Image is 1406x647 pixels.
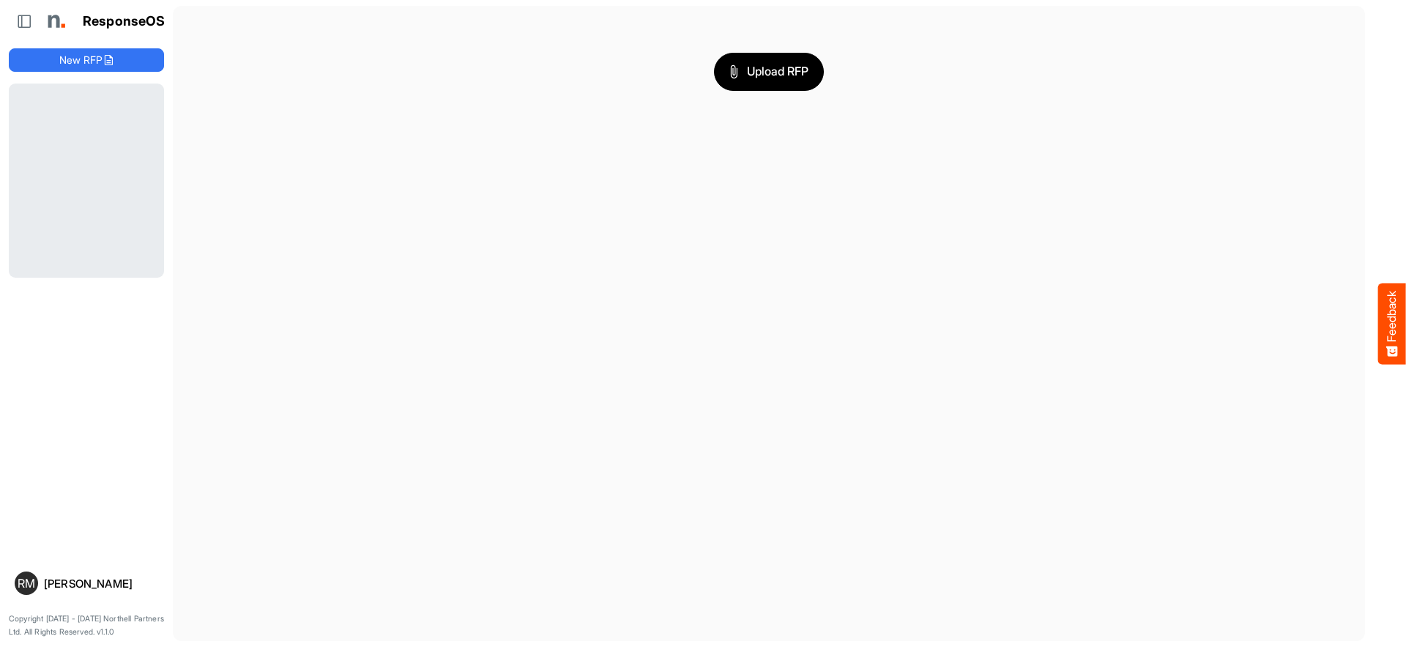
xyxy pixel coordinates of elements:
[9,613,164,638] p: Copyright [DATE] - [DATE] Northell Partners Ltd. All Rights Reserved. v1.1.0
[729,62,808,81] span: Upload RFP
[9,84,164,278] div: Loading...
[18,577,35,589] span: RM
[83,14,165,29] h1: ResponseOS
[9,48,164,72] button: New RFP
[714,53,824,91] button: Upload RFP
[40,7,70,36] img: Northell
[44,578,158,589] div: [PERSON_NAME]
[1378,283,1406,364] button: Feedback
